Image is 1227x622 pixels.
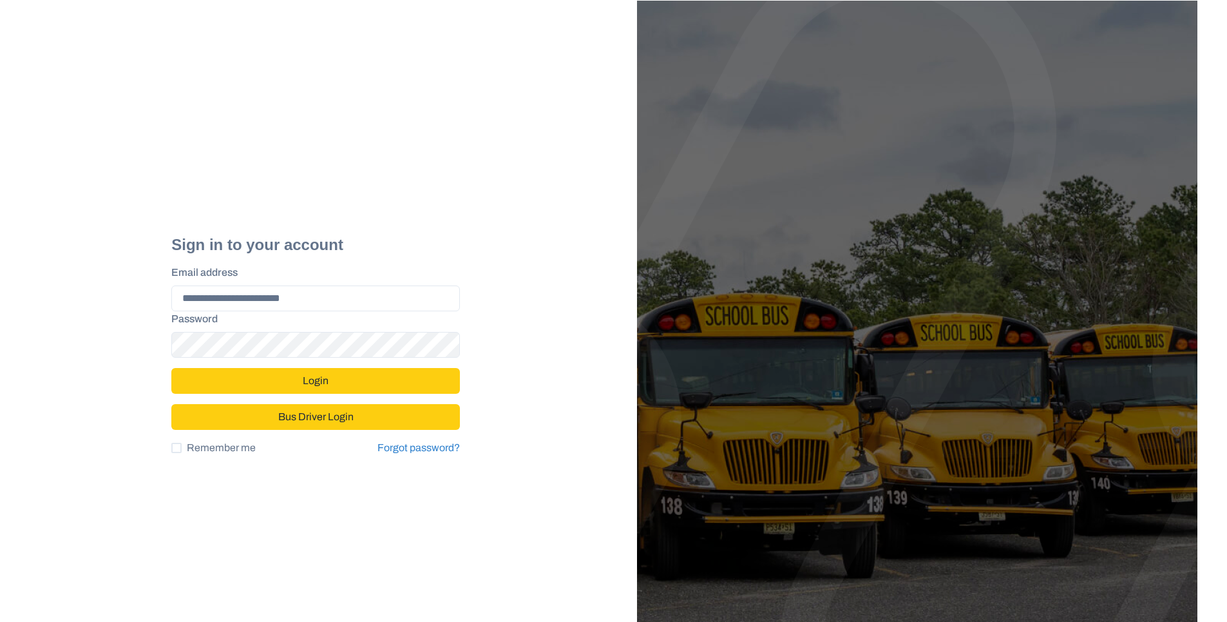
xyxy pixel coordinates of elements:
a: Forgot password? [377,442,460,453]
a: Bus Driver Login [171,405,460,416]
label: Email address [171,265,452,280]
button: Bus Driver Login [171,404,460,430]
a: Forgot password? [377,440,460,456]
span: Remember me [187,440,256,456]
label: Password [171,311,452,327]
h2: Sign in to your account [171,236,460,255]
button: Login [171,368,460,394]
